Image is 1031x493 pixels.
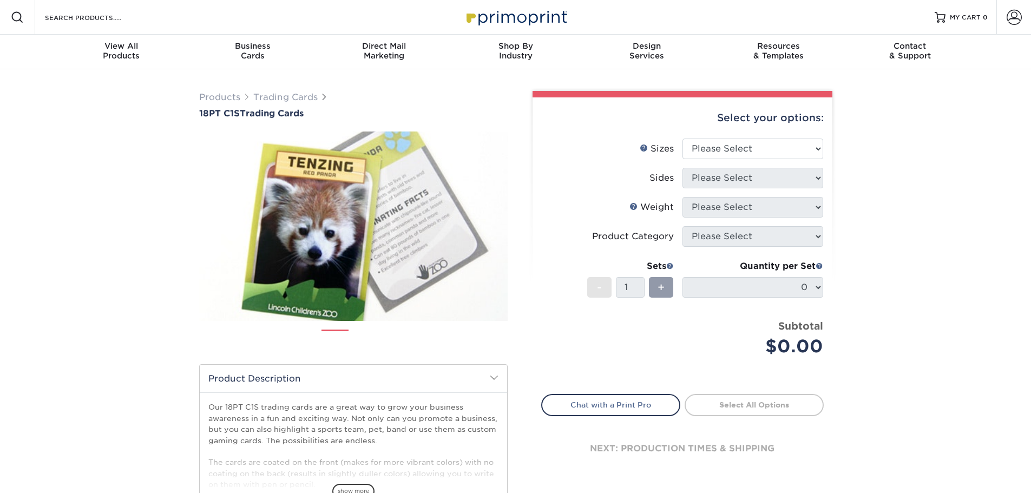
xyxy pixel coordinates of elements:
[321,326,349,353] img: Trading Cards 01
[844,35,976,69] a: Contact& Support
[199,108,508,119] h1: Trading Cards
[358,325,385,352] img: Trading Cards 02
[581,41,713,61] div: Services
[983,14,988,21] span: 0
[649,172,674,185] div: Sides
[844,41,976,61] div: & Support
[713,41,844,51] span: Resources
[462,5,570,29] img: Primoprint
[199,108,240,119] span: 18PT C1S
[208,402,498,490] p: Our 18PT C1S trading cards are a great way to grow your business awareness in a fun and exciting ...
[844,41,976,51] span: Contact
[187,41,318,51] span: Business
[318,41,450,61] div: Marketing
[450,41,581,61] div: Industry
[199,120,508,333] img: 18PT C1S 01
[200,365,507,392] h2: Product Description
[56,35,187,69] a: View AllProducts
[682,260,823,273] div: Quantity per Set
[450,35,581,69] a: Shop ByIndustry
[199,108,508,119] a: 18PT C1STrading Cards
[713,41,844,61] div: & Templates
[541,416,824,481] div: next: production times & shipping
[640,142,674,155] div: Sizes
[581,41,713,51] span: Design
[713,35,844,69] a: Resources& Templates
[778,320,823,332] strong: Subtotal
[541,394,680,416] a: Chat with a Print Pro
[658,279,665,295] span: +
[56,41,187,51] span: View All
[318,35,450,69] a: Direct MailMarketing
[685,394,824,416] a: Select All Options
[199,92,240,102] a: Products
[187,41,318,61] div: Cards
[581,35,713,69] a: DesignServices
[253,92,318,102] a: Trading Cards
[541,97,824,139] div: Select your options:
[950,13,981,22] span: MY CART
[44,11,149,24] input: SEARCH PRODUCTS.....
[187,35,318,69] a: BusinessCards
[450,41,581,51] span: Shop By
[56,41,187,61] div: Products
[318,41,450,51] span: Direct Mail
[629,201,674,214] div: Weight
[597,279,602,295] span: -
[592,230,674,243] div: Product Category
[691,333,823,359] div: $0.00
[587,260,674,273] div: Sets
